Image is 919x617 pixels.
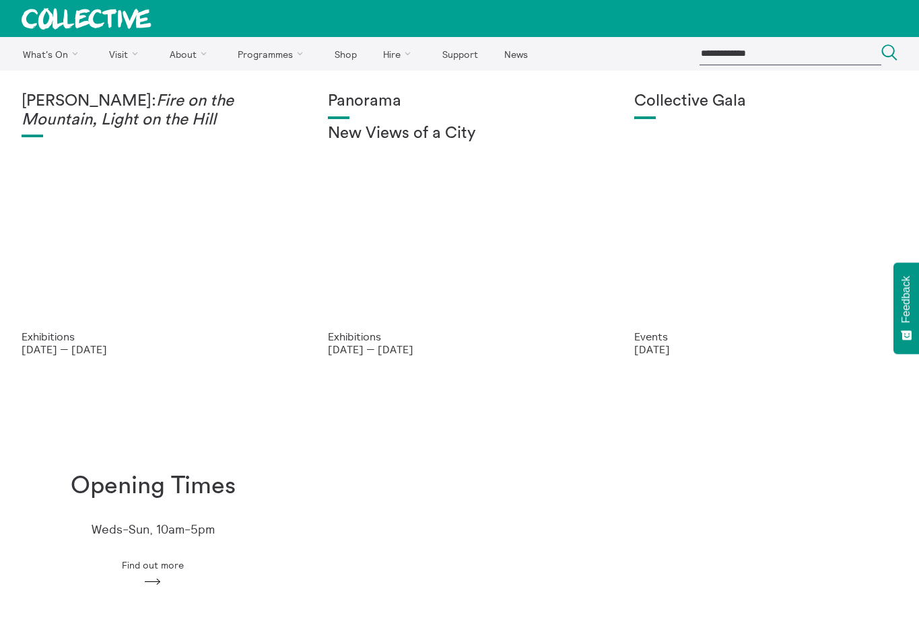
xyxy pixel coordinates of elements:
[328,330,591,342] p: Exhibitions
[430,37,489,71] a: Support
[322,37,368,71] a: Shop
[226,37,320,71] a: Programmes
[22,343,285,355] p: [DATE] — [DATE]
[893,262,919,354] button: Feedback - Show survey
[71,472,236,500] h1: Opening Times
[328,343,591,355] p: [DATE] — [DATE]
[900,276,912,323] span: Feedback
[634,330,897,342] p: Events
[22,330,285,342] p: Exhibitions
[328,124,591,143] h2: New Views of a City
[613,71,919,377] a: Collective Gala 2023. Image credit Sally Jubb. Collective Gala Events [DATE]
[306,71,613,377] a: Collective Panorama June 2025 small file 8 Panorama New Views of a City Exhibitions [DATE] — [DATE]
[328,92,591,111] h1: Panorama
[492,37,539,71] a: News
[22,93,234,128] em: Fire on the Mountain, Light on the Hill
[11,37,95,71] a: What's On
[92,523,215,537] p: Weds-Sun, 10am-5pm
[122,560,184,571] span: Find out more
[22,92,285,129] h1: [PERSON_NAME]:
[634,343,897,355] p: [DATE]
[634,92,897,111] h1: Collective Gala
[98,37,156,71] a: Visit
[158,37,224,71] a: About
[372,37,428,71] a: Hire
